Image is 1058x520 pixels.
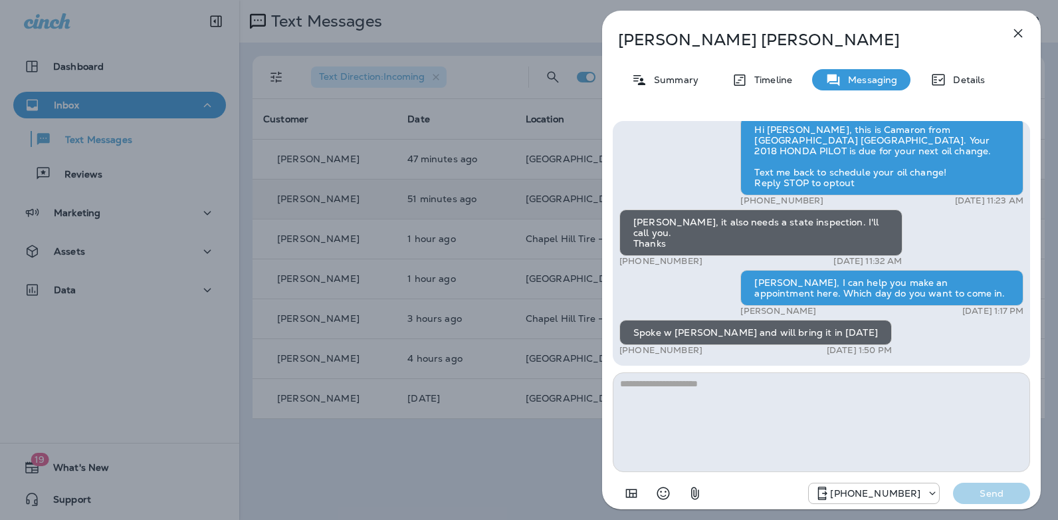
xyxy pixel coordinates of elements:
p: [PERSON_NAME] [740,306,816,317]
p: [PHONE_NUMBER] [740,195,823,206]
p: [PHONE_NUMBER] [619,256,702,267]
p: [DATE] 11:23 AM [955,195,1023,206]
p: Messaging [841,74,897,85]
div: +1 (984) 409-9300 [809,485,939,501]
p: [DATE] 11:32 AM [833,256,902,267]
div: [PERSON_NAME], it also needs a state inspection. I'll call you. Thanks [619,209,902,256]
p: Details [946,74,985,85]
p: Timeline [748,74,792,85]
button: Select an emoji [650,480,677,507]
p: [PERSON_NAME] [PERSON_NAME] [618,31,981,49]
p: [PHONE_NUMBER] [619,345,702,356]
div: Spoke w [PERSON_NAME] and will bring it in [DATE] [619,320,892,345]
button: Add in a premade template [618,480,645,507]
div: Hi [PERSON_NAME], this is Camaron from [GEOGRAPHIC_DATA] [GEOGRAPHIC_DATA]. Your 2018 HONDA PILOT... [740,117,1023,195]
p: Summary [647,74,698,85]
p: [PHONE_NUMBER] [830,488,920,499]
div: [PERSON_NAME], I can help you make an appointment here. Which day do you want to come in. [740,270,1023,306]
p: [DATE] 1:50 PM [827,345,892,356]
p: [DATE] 1:17 PM [962,306,1023,317]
